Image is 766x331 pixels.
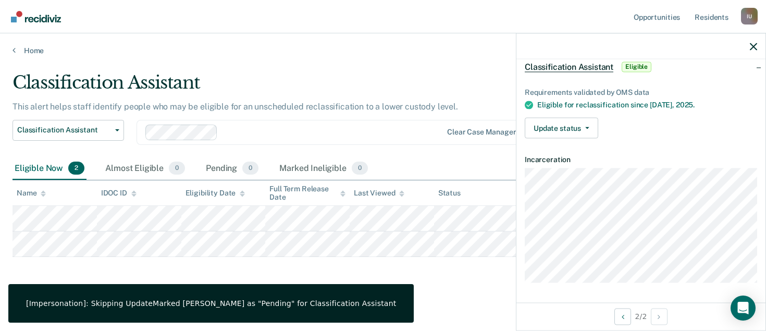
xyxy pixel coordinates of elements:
[17,126,111,134] span: Classification Assistant
[352,162,368,175] span: 0
[525,118,598,139] button: Update status
[68,162,84,175] span: 2
[13,46,753,55] a: Home
[676,101,695,109] span: 2025.
[438,189,461,198] div: Status
[204,157,261,180] div: Pending
[13,72,587,102] div: Classification Assistant
[525,88,757,96] div: Requirements validated by OMS data
[242,162,258,175] span: 0
[103,157,187,180] div: Almost Eligible
[13,157,87,180] div: Eligible Now
[13,102,458,112] p: This alert helps staff identify people who may be eligible for an unscheduled reclassification to...
[516,302,765,330] div: 2 / 2
[277,157,370,180] div: Marked Ineligible
[741,8,758,24] div: I U
[651,308,668,325] button: Next Opportunity
[169,162,185,175] span: 0
[622,62,651,72] span: Eligible
[537,101,757,109] div: Eligible for reclassification since [DATE],
[614,308,631,325] button: Previous Opportunity
[26,299,396,308] div: [Impersonation]: Skipping Update Marked [PERSON_NAME] as "Pending" for Classification Assistant
[741,8,758,24] button: Profile dropdown button
[269,185,345,202] div: Full Term Release Date
[101,189,137,198] div: IDOC ID
[525,62,613,72] span: Classification Assistant
[11,11,61,22] img: Recidiviz
[516,50,765,83] div: Classification AssistantEligible
[354,189,404,198] div: Last Viewed
[186,189,245,198] div: Eligibility Date
[447,128,520,137] div: Clear case managers
[17,189,46,198] div: Name
[731,296,756,321] div: Open Intercom Messenger
[525,155,757,164] dt: Incarceration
